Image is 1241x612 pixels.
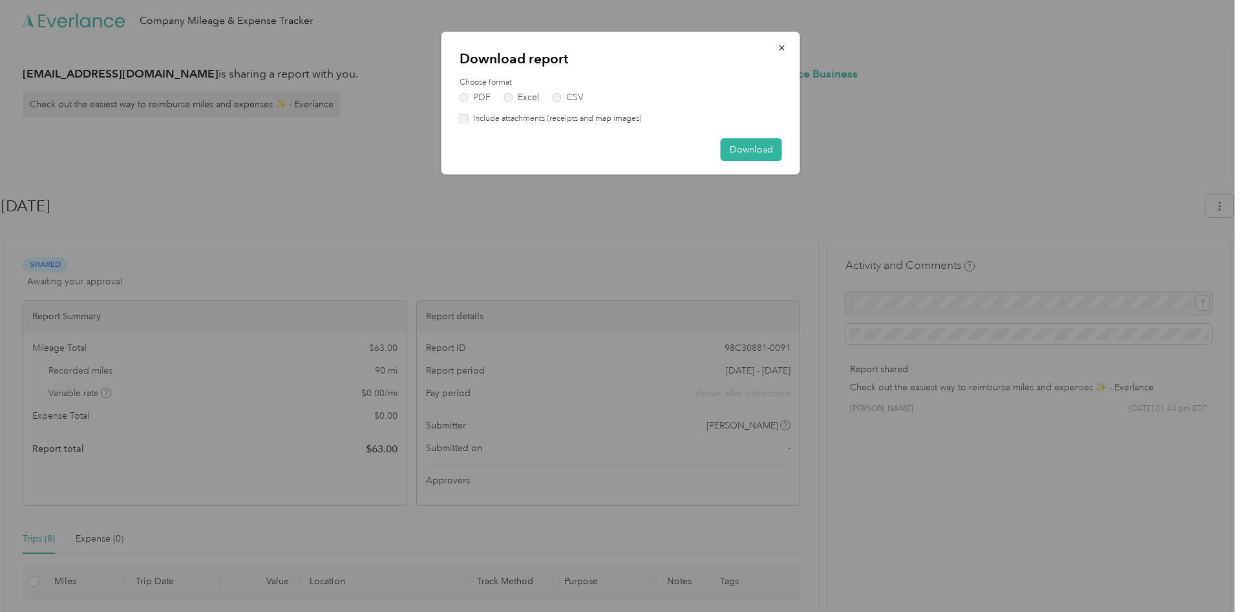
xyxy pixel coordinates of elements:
label: PDF [460,93,491,102]
label: Excel [504,93,539,102]
button: Download [721,138,782,161]
p: Download report [460,50,782,68]
label: CSV [553,93,584,102]
label: Choose format [460,77,782,89]
label: Include attachments (receipts and map images) [469,113,642,125]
